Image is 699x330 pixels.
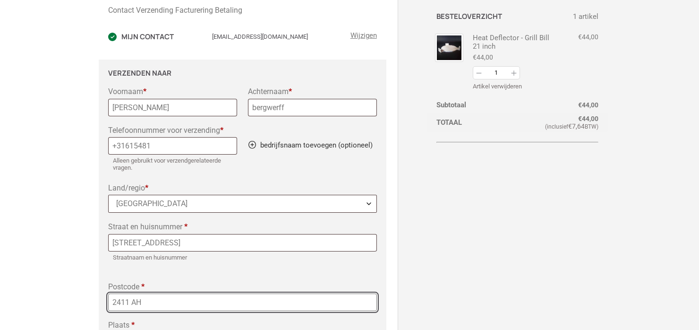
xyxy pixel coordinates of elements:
[427,97,500,113] th: Subtotaal
[108,195,377,213] span: Land/regio
[108,183,377,192] label: Land/regio
[427,113,500,133] th: Totaal
[131,321,135,330] abbr: vereist
[436,12,502,21] h3: Besteloverzicht
[108,6,134,15] span: Contact
[508,67,520,80] button: Verhogen
[108,33,212,41] h3: Mijn contact
[108,69,377,78] h3: Verzenden naar
[463,34,552,90] div: Heat Deflector - Grill Bill 21 inch
[248,87,377,96] label: Achternaam
[435,34,463,62] img: Heat Deflector - Grill Bill 21 inch
[136,6,173,15] span: Verzending
[573,12,598,21] span: 1 artikel
[509,122,598,130] small: (inclusief BTW)
[175,6,213,15] span: Facturering
[473,53,477,61] span: €
[215,6,242,15] span: Betaling
[108,222,377,231] label: Straat en huisnummer
[473,67,485,80] button: Afname
[248,141,373,149] a: bedrijfsnaam toevoegen (optioneel)
[473,83,522,90] a: Artikel uit winkelwagen verwijderen: Heat Deflector - Grill Bill 21 inch
[108,321,377,330] label: Plaats
[484,66,509,79] input: Aantal
[109,195,376,212] span: Nederland
[578,115,582,122] span: €
[108,252,377,264] span: Straatnaam en huisnummer
[568,122,572,130] span: €
[108,282,377,291] label: Postcode
[108,23,377,51] section: Contact
[141,282,145,291] abbr: vereist
[212,33,339,41] div: [EMAIL_ADDRESS][DOMAIN_NAME]
[346,29,382,42] a: Wijzigingen: Mijn contact
[578,101,582,109] span: €
[108,155,237,174] span: Alleen gebruikt voor verzendgerelateerde vragen.
[184,222,188,231] abbr: vereist
[108,87,237,96] label: Voornaam
[578,33,582,41] span: €
[108,126,237,135] label: Telefoonnummer voor verzending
